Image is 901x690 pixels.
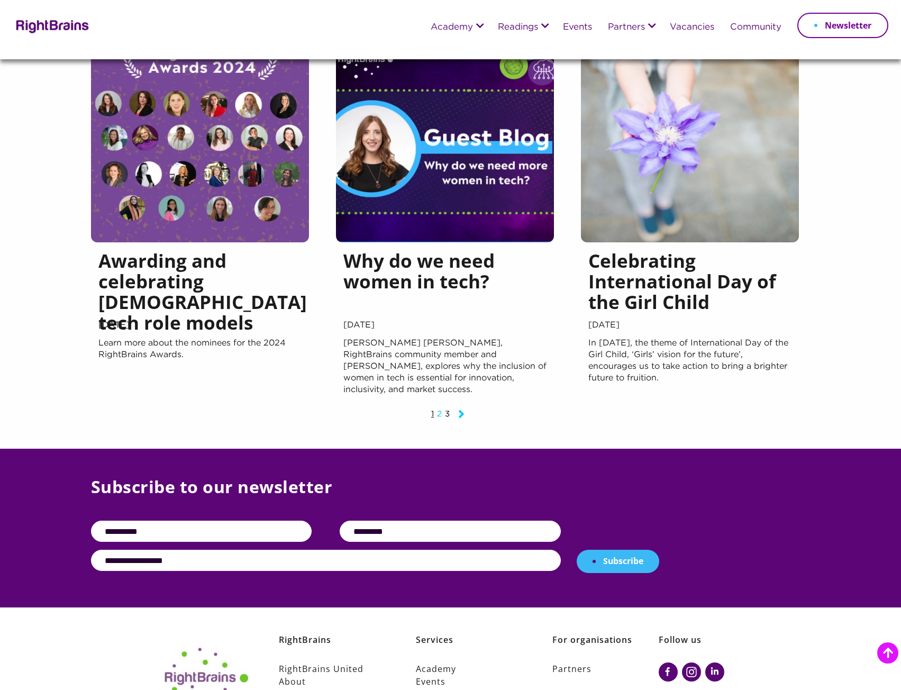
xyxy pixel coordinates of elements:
h6: Services [416,634,522,662]
a: Vacancies [670,23,714,32]
a: Newsletter [797,13,888,38]
h5: Celebrating International Day of the Girl Child [588,250,791,317]
button: Subscribe [577,550,659,573]
a: Events [416,675,522,688]
a: Awarding and celebrating [DEMOGRAPHIC_DATA] tech role models [DATE] Learn more about the nominees... [91,132,309,406]
p: Learn more about the nominees for the 2024 RightBrains Awards. [98,338,302,396]
a: Readings [498,23,538,32]
a: About [279,675,385,688]
p: Subscribe to our newsletter [91,475,811,521]
p: In [DATE], the theme of International Day of the Girl Child, ‘Girls’ vision for the future’, enco... [588,338,791,396]
a: Academy [416,662,522,675]
a: 3 [445,411,450,417]
span: [DATE] [588,317,791,333]
span: [DATE] [343,317,547,333]
a: Why do we need women in tech? [DATE] [PERSON_NAME] [PERSON_NAME], RightBrains community member an... [336,132,554,406]
span: [DATE] [98,317,302,333]
h5: Why do we need women in tech? [343,250,547,317]
a: Events [563,23,592,32]
h6: RightBrains [279,634,385,662]
h5: Awarding and celebrating [DEMOGRAPHIC_DATA] tech role models [98,250,302,317]
a: Next page [453,413,470,420]
a: Celebrating International Day of the Girl Child [DATE] In [DATE], the theme of International Day ... [581,132,799,406]
h6: For organisations [552,634,659,662]
a: Partners [552,662,659,675]
h6: Follow us [659,634,748,662]
a: 1 [431,411,434,417]
a: RightBrains United [279,662,385,675]
a: Community [730,23,781,32]
a: Partners [608,23,645,32]
a: 2 [437,411,442,417]
a: Academy [431,23,473,32]
img: Rightbrains [13,18,89,33]
p: [PERSON_NAME] [PERSON_NAME], RightBrains community member and [PERSON_NAME], explores why the inc... [343,338,547,396]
